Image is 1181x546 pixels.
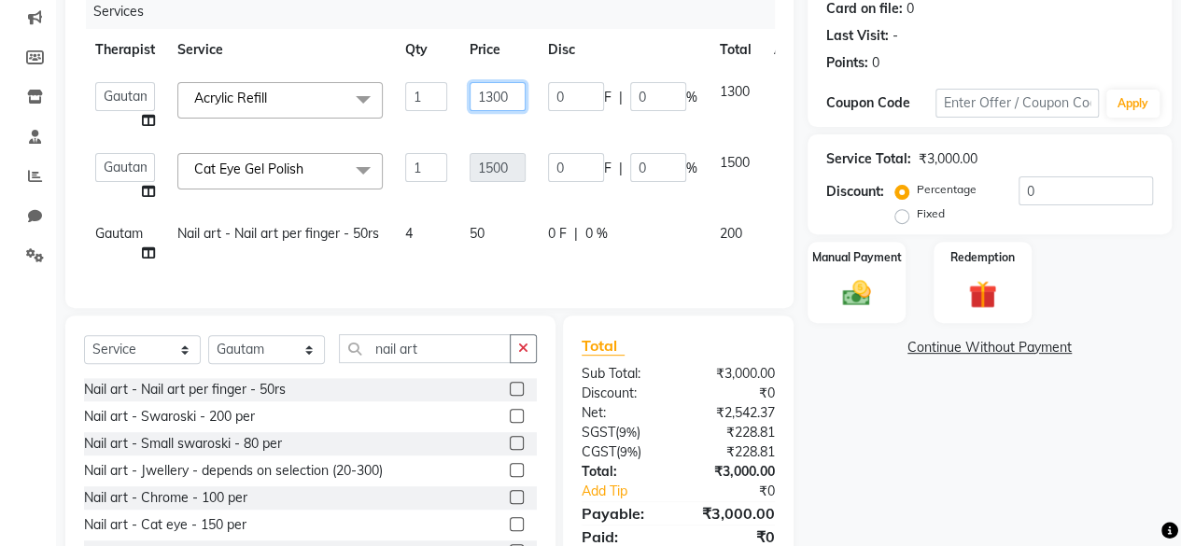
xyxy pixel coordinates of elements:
span: F [604,88,612,107]
div: - [893,26,898,46]
span: % [686,159,697,178]
div: Discount: [826,182,884,202]
th: Disc [537,29,709,71]
div: ₹3,000.00 [678,462,789,482]
div: Nail art - Nail art per finger - 50rs [84,380,286,399]
a: x [303,161,312,177]
th: Action [763,29,824,71]
div: ( ) [568,423,679,442]
span: | [574,224,578,244]
span: Cat Eye Gel Polish [194,161,303,177]
div: Coupon Code [826,93,935,113]
label: Redemption [950,249,1015,266]
label: Manual Payment [812,249,902,266]
div: Points: [826,53,868,73]
span: 9% [619,425,637,440]
div: Net: [568,403,679,423]
div: Nail art - Small swaroski - 80 per [84,434,282,454]
div: ₹3,000.00 [919,149,977,169]
div: 0 [872,53,879,73]
span: CGST [582,443,616,460]
div: Sub Total: [568,364,679,384]
label: Fixed [917,205,945,222]
div: Nail art - Chrome - 100 per [84,488,247,508]
span: 0 % [585,224,608,244]
div: Nail art - Swaroski - 200 per [84,407,255,427]
div: Payable: [568,502,679,525]
span: Total [582,336,625,356]
div: ₹228.81 [678,423,789,442]
a: Add Tip [568,482,696,501]
div: ( ) [568,442,679,462]
span: 1500 [720,154,750,171]
span: SGST [582,424,615,441]
th: Total [709,29,763,71]
th: Qty [394,29,458,71]
label: Percentage [917,181,977,198]
img: _gift.svg [960,277,1005,312]
span: % [686,88,697,107]
div: Service Total: [826,149,911,169]
div: Last Visit: [826,26,889,46]
input: Enter Offer / Coupon Code [935,89,1099,118]
span: | [619,88,623,107]
span: F [604,159,612,178]
div: ₹3,000.00 [678,364,789,384]
th: Price [458,29,537,71]
img: _cash.svg [834,277,879,310]
div: Nail art - Cat eye - 150 per [84,515,246,535]
span: 0 F [548,224,567,244]
th: Service [166,29,394,71]
div: ₹3,000.00 [678,502,789,525]
span: Nail art - Nail art per finger - 50rs [177,225,379,242]
span: Gautam [95,225,143,242]
a: x [267,90,275,106]
div: ₹2,542.37 [678,403,789,423]
div: ₹228.81 [678,442,789,462]
button: Apply [1106,90,1160,118]
div: Total: [568,462,679,482]
span: | [619,159,623,178]
div: ₹0 [678,384,789,403]
span: Acrylic Refill [194,90,267,106]
div: ₹0 [696,482,789,501]
span: 200 [720,225,742,242]
div: Discount: [568,384,679,403]
a: Continue Without Payment [811,338,1168,357]
div: Nail art - Jwellery - depends on selection (20-300) [84,461,383,481]
input: Search or Scan [339,334,511,363]
span: 50 [470,225,485,242]
span: 4 [405,225,413,242]
span: 9% [620,444,638,459]
span: 1300 [720,83,750,100]
th: Therapist [84,29,166,71]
